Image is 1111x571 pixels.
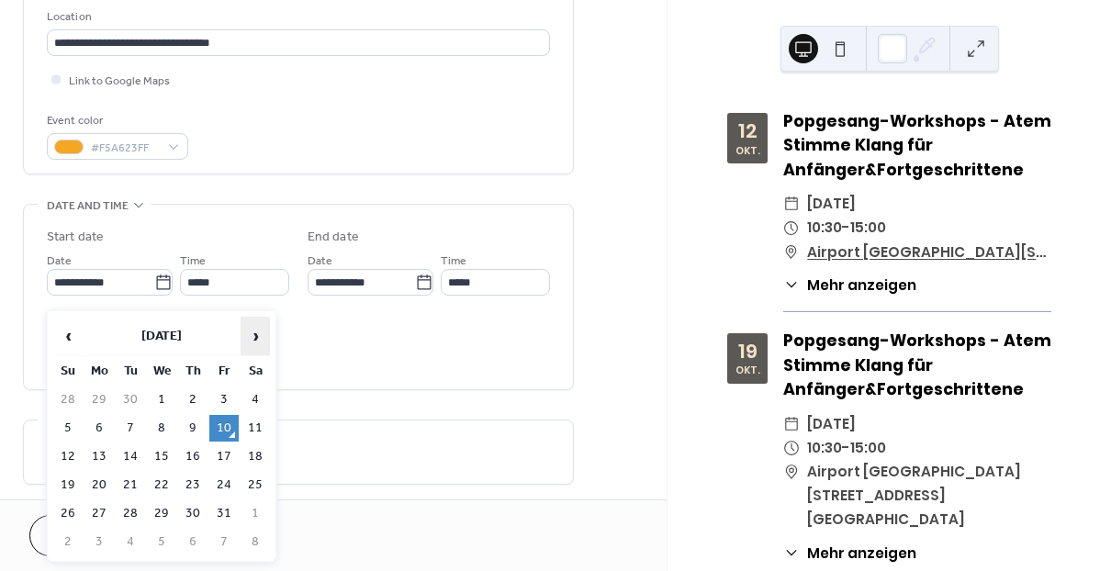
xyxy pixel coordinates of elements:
[807,460,1051,532] span: Airport [GEOGRAPHIC_DATA][STREET_ADDRESS][GEOGRAPHIC_DATA]
[178,358,208,385] th: Th
[147,443,176,470] td: 15
[735,365,760,375] div: Okt.
[84,386,114,413] td: 29
[209,386,239,413] td: 3
[84,500,114,527] td: 27
[84,415,114,442] td: 6
[807,192,856,216] span: [DATE]
[116,415,145,442] td: 7
[738,121,757,141] div: 12
[241,529,270,555] td: 8
[147,472,176,498] td: 22
[783,192,800,216] div: ​
[783,109,1051,182] div: Popgesang-Workshops - Atem Stimme Klang für Anfänger&Fortgeschrittene
[209,443,239,470] td: 17
[308,228,359,247] div: End date
[47,111,185,130] div: Event color
[178,415,208,442] td: 9
[209,500,239,527] td: 31
[783,543,916,564] button: ​Mehr anzeigen
[116,472,145,498] td: 21
[53,358,83,385] th: Su
[738,341,757,362] div: 19
[47,228,104,247] div: Start date
[54,318,82,354] span: ‹
[807,436,842,460] span: 10:30
[783,216,800,240] div: ​
[69,72,170,91] span: Link to Google Maps
[180,252,206,271] span: Time
[47,196,129,216] span: Date and time
[116,358,145,385] th: Tu
[842,436,850,460] span: -
[53,529,83,555] td: 2
[783,436,800,460] div: ​
[47,7,546,27] div: Location
[850,216,886,240] span: 15:00
[783,460,800,484] div: ​
[241,415,270,442] td: 11
[178,529,208,555] td: 6
[783,241,800,264] div: ​
[84,472,114,498] td: 20
[241,500,270,527] td: 1
[84,317,239,356] th: [DATE]
[783,412,800,436] div: ​
[47,252,72,271] span: Date
[441,252,466,271] span: Time
[53,500,83,527] td: 26
[850,436,886,460] span: 15:00
[783,329,1051,401] div: Popgesang-Workshops - Atem Stimme Klang für Anfänger&Fortgeschrittene
[116,386,145,413] td: 30
[178,500,208,527] td: 30
[147,358,176,385] th: We
[735,146,760,156] div: Okt.
[209,472,239,498] td: 24
[29,515,142,556] button: Cancel
[209,415,239,442] td: 10
[116,443,145,470] td: 14
[53,386,83,413] td: 28
[147,386,176,413] td: 1
[178,472,208,498] td: 23
[178,386,208,413] td: 2
[178,443,208,470] td: 16
[807,216,842,240] span: 10:30
[241,358,270,385] th: Sa
[116,529,145,555] td: 4
[147,500,176,527] td: 29
[91,139,159,158] span: #F5A623FF
[241,443,270,470] td: 18
[842,216,850,240] span: -
[84,358,114,385] th: Mo
[147,415,176,442] td: 8
[116,500,145,527] td: 28
[807,241,1051,264] a: Airport [GEOGRAPHIC_DATA][STREET_ADDRESS][GEOGRAPHIC_DATA]
[807,543,916,564] span: Mehr anzeigen
[807,274,916,296] span: Mehr anzeigen
[147,529,176,555] td: 5
[53,443,83,470] td: 12
[241,472,270,498] td: 25
[209,358,239,385] th: Fr
[308,252,332,271] span: Date
[783,543,800,564] div: ​
[84,529,114,555] td: 3
[53,472,83,498] td: 19
[783,274,916,296] button: ​Mehr anzeigen
[807,412,856,436] span: [DATE]
[783,274,800,296] div: ​
[241,318,269,354] span: ›
[241,386,270,413] td: 4
[209,529,239,555] td: 7
[84,443,114,470] td: 13
[53,415,83,442] td: 5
